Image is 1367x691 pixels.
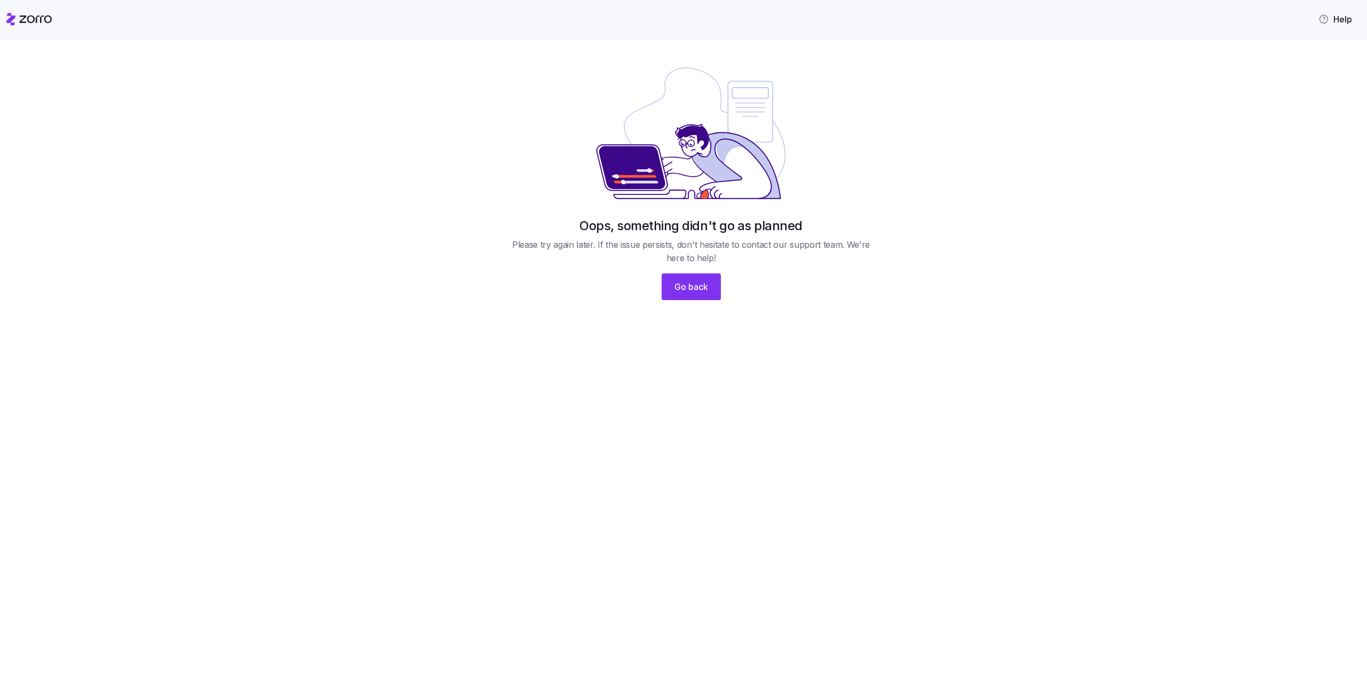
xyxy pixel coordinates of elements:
span: Go back [674,280,708,293]
span: Please try again later. If the issue persists, don't hesitate to contact our support team. We're ... [507,238,875,265]
span: Help [1318,13,1352,26]
button: Go back [662,273,721,300]
h1: Oops, something didn't go as planned [579,217,803,234]
button: Help [1310,9,1361,30]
